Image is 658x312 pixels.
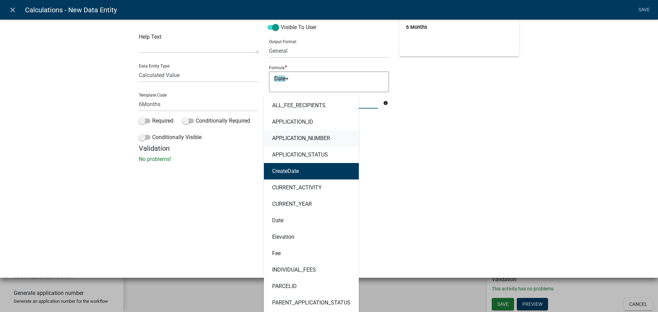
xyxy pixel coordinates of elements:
label: 6 Months [406,25,427,30]
ngb-highlight: INDIVIDUAL_FEES [272,267,316,273]
p: No problems! [139,155,519,163]
ngb-highlight: Fee [272,251,281,256]
label: Conditionally Visible [139,133,202,141]
i: info [383,101,388,105]
ngb-highlight: Elevation [272,234,294,240]
ngb-highlight: APPLICATION_ID [272,119,313,125]
ngb-highlight: Date [272,218,283,223]
ngb-highlight: CURRENT_ACTIVITY [272,185,322,190]
ngb-highlight: PARENT_APPLICATION_STATUS [272,300,351,305]
a: Save [635,3,653,16]
label: Required [139,117,173,125]
label: Conditionally Required [182,117,250,125]
span: Calculations - New Data Entity [25,3,117,17]
ngb-highlight: PARCELID [272,284,297,289]
ngb-highlight: CreateDate [272,169,299,174]
h5: Validation [139,144,519,152]
ngb-highlight: ALL_FEE_RECIPIENTS [272,103,326,108]
ngb-highlight: APPLICATION_NUMBER [272,136,330,141]
label: Visible To User [267,23,316,32]
i: close [9,6,17,14]
ngb-highlight: APPLICATION_STATUS [272,152,328,158]
ngb-highlight: CURRENT_YEAR [272,201,312,207]
p: Formula [269,65,285,70]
